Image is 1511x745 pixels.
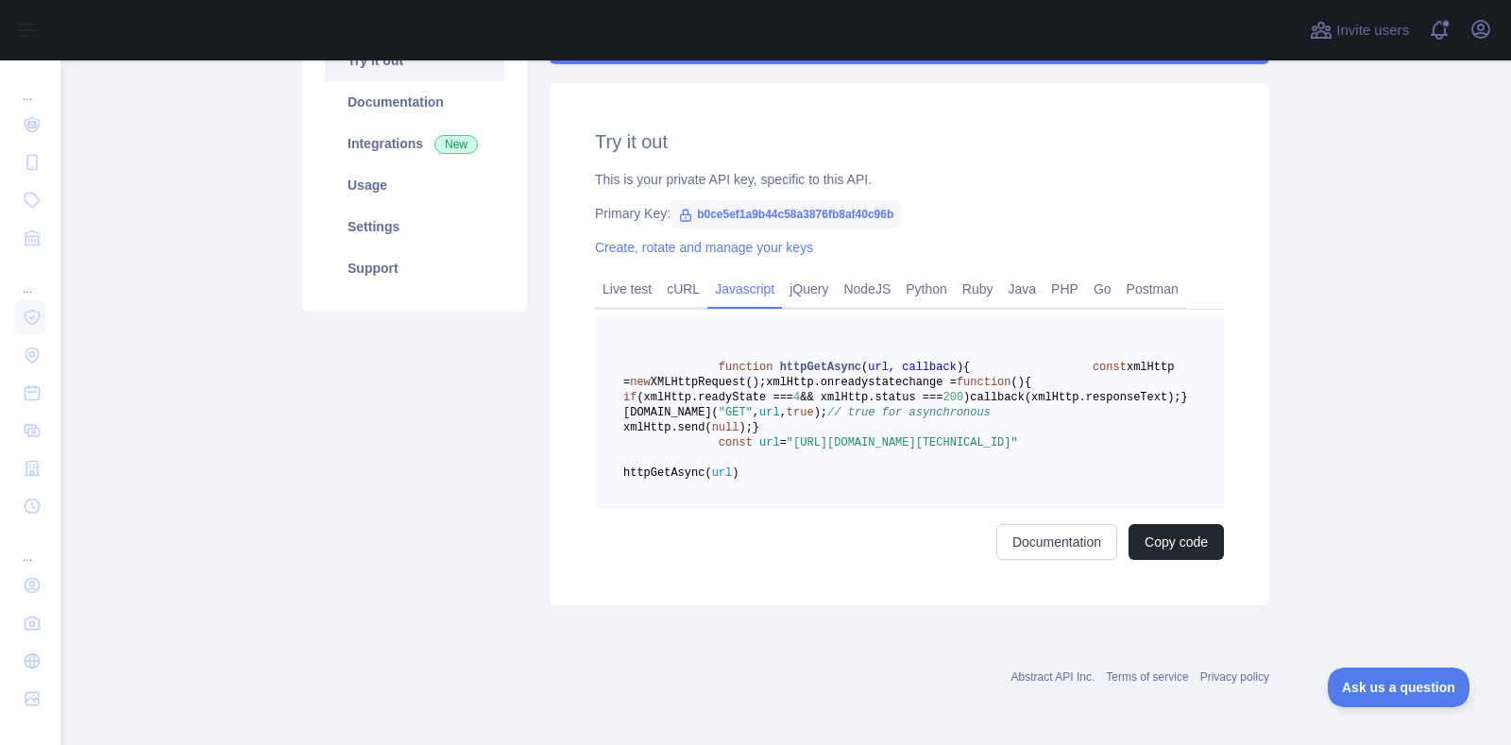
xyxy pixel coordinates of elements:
span: url [759,436,780,449]
span: function [957,376,1011,389]
a: jQuery [782,274,836,304]
button: Invite users [1306,15,1413,45]
span: xmlHttp.send( [623,421,712,434]
span: function [719,361,773,374]
span: true [787,406,814,419]
span: XMLHttpRequest(); [651,376,766,389]
span: xmlHttp.onreadystatechange = [766,376,957,389]
a: Go [1086,274,1119,304]
a: NodeJS [836,274,898,304]
a: Try it out [325,40,504,81]
span: const [719,436,753,449]
a: Documentation [996,524,1117,560]
span: b0ce5ef1a9b44c58a3876fb8af40c96b [671,200,901,229]
button: Copy code [1129,524,1224,560]
span: { [1025,376,1031,389]
a: Documentation [325,81,504,123]
a: Settings [325,206,504,247]
span: new [630,376,651,389]
h2: Try it out [595,128,1224,155]
div: ... [15,527,45,565]
a: Usage [325,164,504,206]
span: 200 [942,391,963,404]
iframe: Toggle Customer Support [1328,668,1473,707]
span: , [753,406,759,419]
span: url, callback [868,361,957,374]
span: = [780,436,787,449]
div: Primary Key: [595,204,1224,223]
a: Abstract API Inc. [1011,670,1095,684]
span: "[URL][DOMAIN_NAME][TECHNICAL_ID]" [787,436,1018,449]
a: Privacy policy [1200,670,1269,684]
span: url [759,406,780,419]
span: // true for asynchronous [827,406,991,419]
a: Integrations New [325,123,504,164]
span: (xmlHttp.readyState === [637,391,793,404]
a: Support [325,247,504,289]
a: Javascript [707,274,782,304]
span: ) [963,391,970,404]
a: PHP [1044,274,1086,304]
a: Postman [1119,274,1186,304]
a: Terms of service [1106,670,1188,684]
span: ); [739,421,752,434]
a: Ruby [955,274,1001,304]
span: if [623,391,637,404]
span: null [712,421,739,434]
span: Invite users [1336,20,1409,42]
span: callback(xmlHttp.responseText); [970,391,1180,404]
span: && xmlHttp.status === [800,391,942,404]
a: Live test [595,274,659,304]
span: url [712,466,733,480]
span: httpGetAsync( [623,466,712,480]
span: , [780,406,787,419]
div: ... [15,66,45,104]
span: ( [861,361,868,374]
a: cURL [659,274,707,304]
span: ) [1018,376,1025,389]
a: Java [1001,274,1044,304]
span: httpGetAsync [780,361,861,374]
span: New [434,135,478,154]
span: "GET" [719,406,753,419]
span: [DOMAIN_NAME]( [623,406,719,419]
span: ); [814,406,827,419]
a: Python [898,274,955,304]
div: This is your private API key, specific to this API. [595,170,1224,189]
span: ( [1010,376,1017,389]
span: const [1093,361,1127,374]
span: } [753,421,759,434]
a: Create, rotate and manage your keys [595,240,813,255]
span: 4 [793,391,800,404]
span: { [963,361,970,374]
span: } [1181,391,1188,404]
div: ... [15,259,45,296]
span: ) [732,466,739,480]
span: ) [957,361,963,374]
